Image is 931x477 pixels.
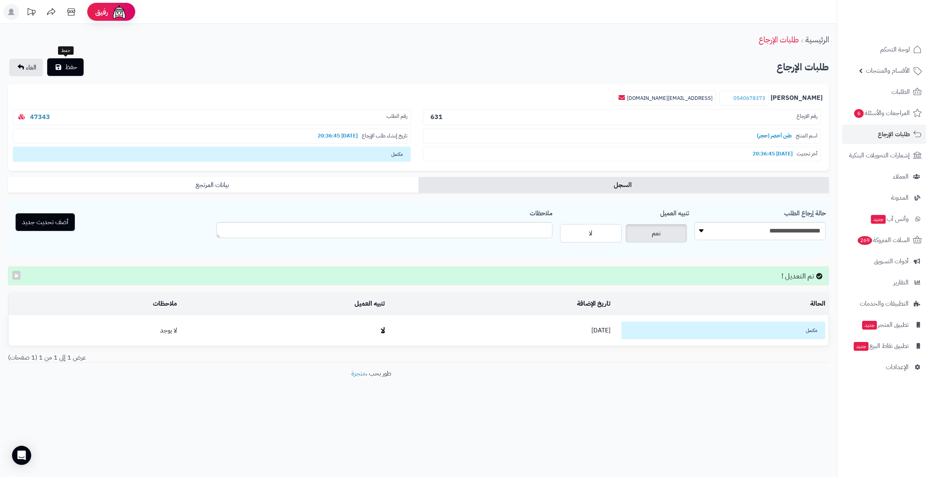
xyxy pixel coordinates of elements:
[842,103,926,123] a: المراجعات والأسئلة6
[12,271,20,280] button: ×
[180,293,388,315] td: تنبيه العميل
[9,59,43,76] a: الغاء
[866,65,910,76] span: الأقسام والمنتجات
[589,229,593,238] span: لا
[842,40,926,59] a: لوحة التحكم
[796,132,817,140] span: اسم المنتج
[388,293,614,315] td: تاريخ الإضافة
[362,132,407,140] span: تاريخ إنشاء طلب الإرجاع
[842,231,926,250] a: السلات المتروكة269
[805,34,829,46] a: الرئيسية
[530,205,553,218] label: ملاحظات
[853,107,910,119] span: المراجعات والأسئلة
[891,86,910,97] span: الطلبات
[849,150,910,161] span: إشعارات التحويلات البنكية
[388,315,614,346] td: [DATE]
[614,293,829,315] td: الحالة
[381,324,385,336] b: لا
[111,4,127,20] img: ai-face.png
[771,93,823,103] b: [PERSON_NAME]
[861,319,909,330] span: تطبيق المتجر
[857,235,910,246] span: السلات المتروكة
[842,167,926,186] a: العملاء
[784,205,826,218] label: حالة إرجاع الطلب
[418,177,829,193] a: السجل
[842,82,926,101] a: الطلبات
[842,188,926,207] a: المدونة
[30,112,50,122] a: 47343
[880,44,910,55] span: لوحة التحكم
[749,150,797,157] b: [DATE] 20:36:45
[854,109,864,118] span: 6
[893,171,909,182] span: العملاء
[874,256,909,267] span: أدوات التسويق
[854,342,869,351] span: جديد
[660,205,689,218] label: تنبيه العميل
[26,63,36,72] span: الغاء
[842,273,926,292] a: التقارير
[8,177,418,193] a: بيانات المرتجع
[860,298,909,309] span: التطبيقات والخدمات
[8,315,180,346] td: لا يوجد
[893,277,909,288] span: التقارير
[853,340,909,352] span: تطبيق نقاط البيع
[386,113,407,122] span: رقم الطلب
[871,215,886,224] span: جديد
[870,213,909,225] span: وآتس آب
[886,362,909,373] span: الإعدادات
[733,94,765,102] a: 0540678373
[878,129,910,140] span: طلبات الإرجاع
[797,113,817,122] span: رقم الارجاع
[842,125,926,144] a: طلبات الإرجاع
[862,321,877,330] span: جديد
[8,266,829,286] div: تم التعديل !
[842,209,926,229] a: وآتس آبجديد
[8,293,180,315] td: ملاحظات
[842,336,926,356] a: تطبيق نقاط البيعجديد
[842,252,926,271] a: أدوات التسويق
[16,213,75,231] button: أضف تحديث جديد
[891,192,909,203] span: المدونة
[797,150,817,158] span: آخر تحديث
[13,147,411,162] span: مكتمل
[627,94,713,102] a: [EMAIL_ADDRESS][DOMAIN_NAME]
[65,62,77,72] span: حفظ
[58,46,74,55] div: حفظ
[842,315,926,334] a: تطبيق المتجرجديد
[753,132,796,139] b: طين أخضر (حجر)
[47,58,84,76] button: حفظ
[842,358,926,377] a: الإعدادات
[621,322,826,339] span: مكتمل
[777,59,829,76] h2: طلبات الإرجاع
[858,236,872,245] span: 269
[652,229,661,238] span: نعم
[314,132,362,139] b: [DATE] 20:36:45
[842,146,926,165] a: إشعارات التحويلات البنكية
[2,353,418,362] div: عرض 1 إلى 1 من 1 (1 صفحات)
[12,446,31,465] div: Open Intercom Messenger
[759,34,799,46] a: طلبات الإرجاع
[352,369,366,378] a: متجرة
[95,7,108,17] span: رفيق
[842,294,926,313] a: التطبيقات والخدمات
[430,112,442,122] b: 631
[21,4,41,22] a: تحديثات المنصة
